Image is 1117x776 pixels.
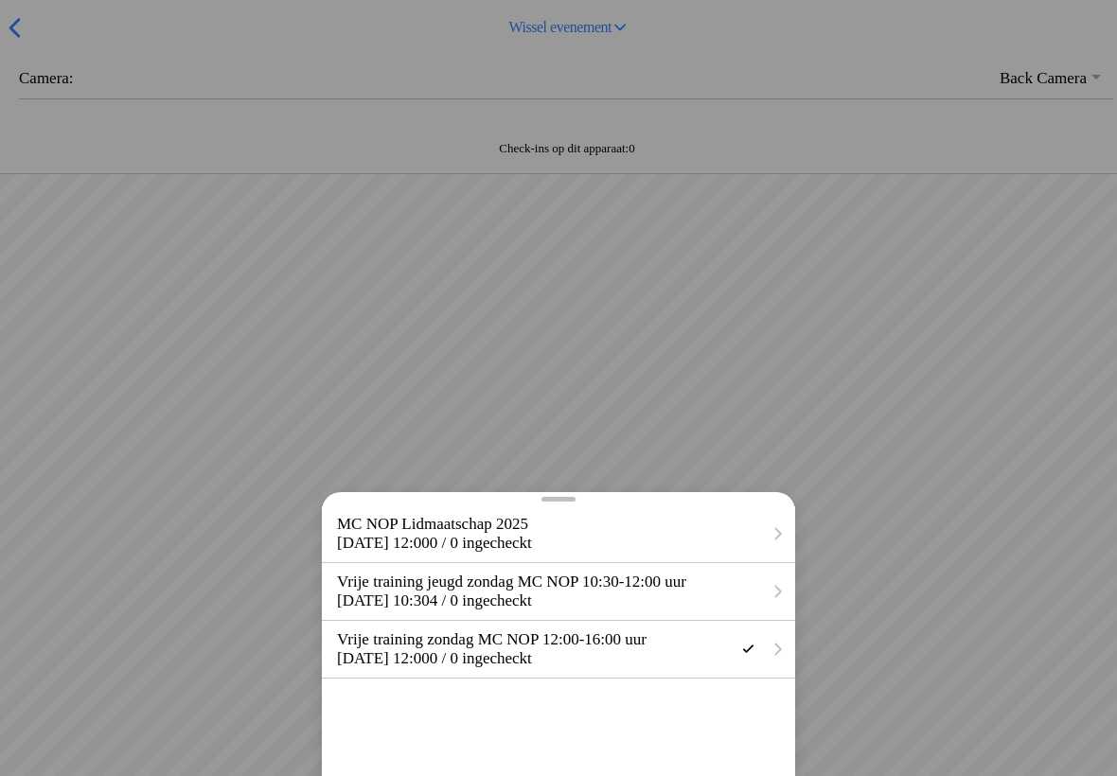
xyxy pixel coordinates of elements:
span: 0 / 0 ingecheckt [430,534,532,552]
span: 0 / 0 ingecheckt [430,649,532,667]
span: [DATE] 12:00 [337,534,430,552]
span: 4 / 0 ingecheckt [430,591,532,609]
span: [DATE] 12:00 [337,649,430,667]
h2: MC NOP Lidmaatschap 2025 [337,515,761,534]
h2: Vrije training zondag MC NOP 12:00-16:00 uur [337,630,728,649]
ion-icon: checkmark [736,636,761,661]
span: [DATE] 10:30 [337,591,430,609]
h2: Vrije training jeugd zondag MC NOP 10:30-12:00 uur [337,573,761,591]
